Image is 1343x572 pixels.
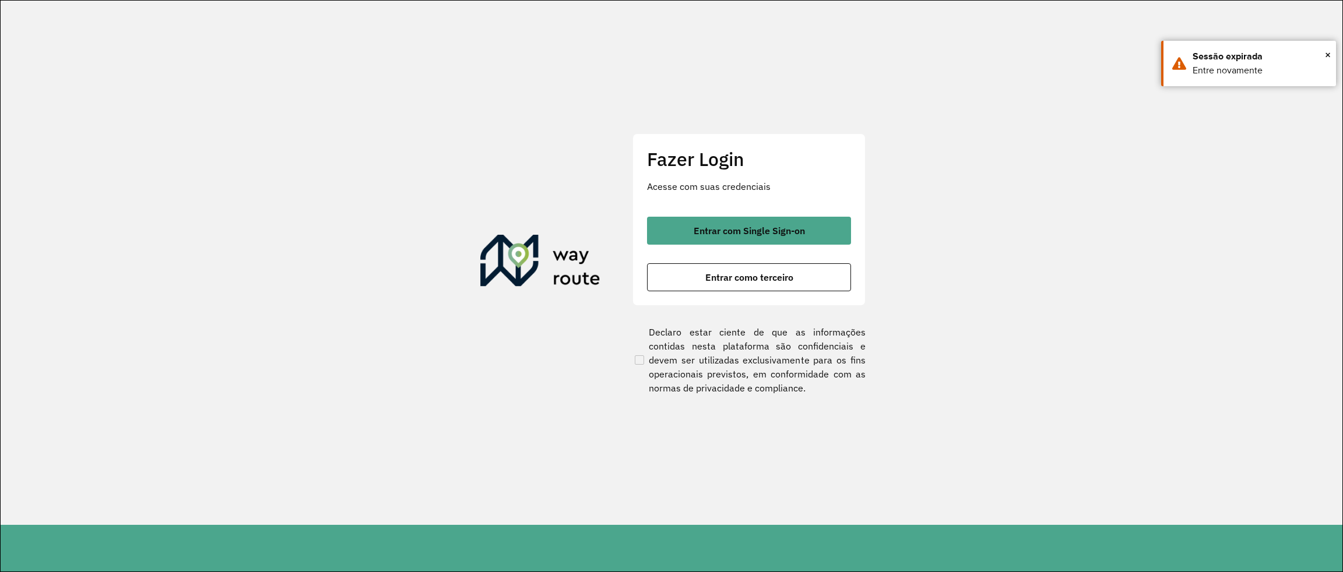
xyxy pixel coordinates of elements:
img: Roteirizador AmbevTech [480,235,600,291]
button: button [647,263,851,291]
button: button [647,217,851,245]
span: Entrar como terceiro [705,273,793,282]
span: × [1325,46,1331,63]
button: Close [1325,46,1331,63]
p: Acesse com suas credenciais [647,179,851,193]
div: Entre novamente [1193,63,1327,77]
h2: Fazer Login [647,148,851,170]
div: Sessão expirada [1193,50,1327,63]
label: Declaro estar ciente de que as informações contidas nesta plataforma são confidenciais e devem se... [632,325,866,395]
span: Entrar com Single Sign-on [694,226,805,235]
